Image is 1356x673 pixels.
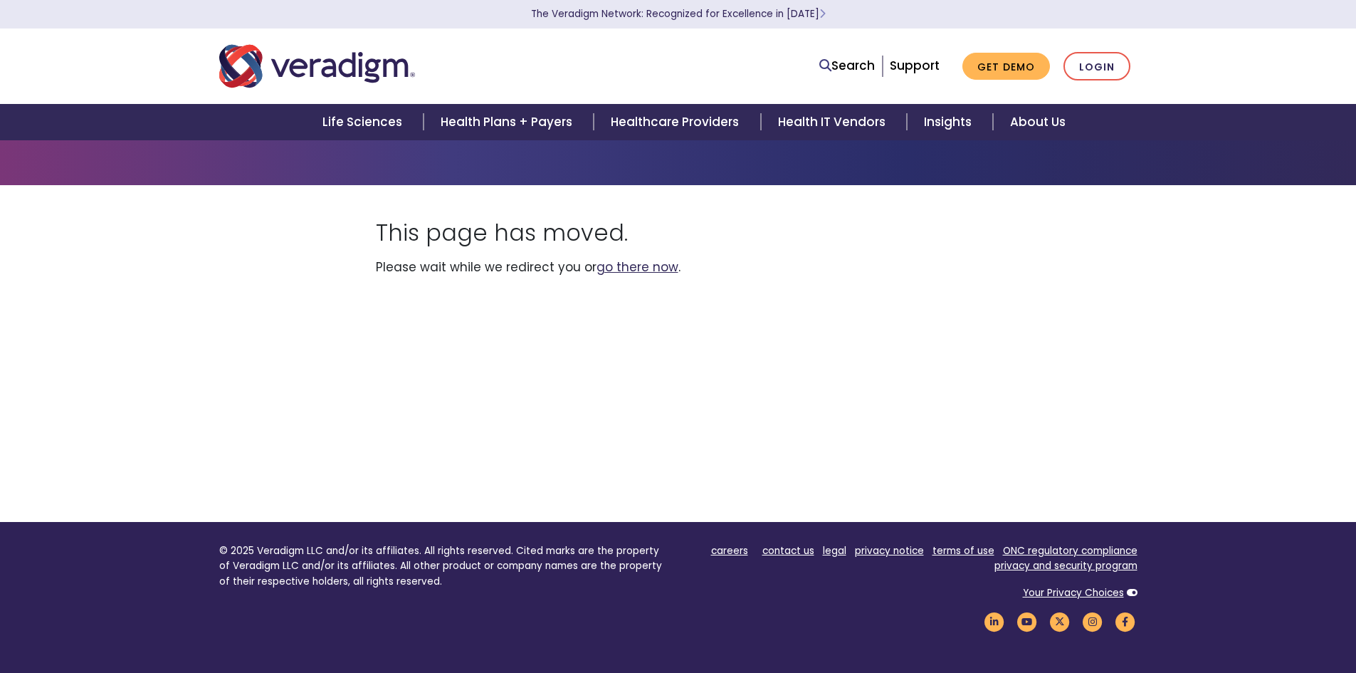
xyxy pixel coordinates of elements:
h1: This page has moved. [376,219,981,246]
a: Veradigm Instagram Link [1081,615,1105,628]
a: Get Demo [962,53,1050,80]
a: Life Sciences [305,104,424,140]
p: Please wait while we redirect you or . [376,258,981,277]
p: © 2025 Veradigm LLC and/or its affiliates. All rights reserved. Cited marks are the property of V... [219,543,668,590]
a: Support [890,57,940,74]
span: Learn More [819,7,826,21]
a: Veradigm YouTube Link [1015,615,1039,628]
a: Health IT Vendors [761,104,907,140]
a: ONC regulatory compliance [1003,544,1137,558]
img: Veradigm logo [219,43,415,90]
a: careers [711,544,748,558]
a: Healthcare Providers [594,104,760,140]
a: The Veradigm Network: Recognized for Excellence in [DATE]Learn More [531,7,826,21]
a: contact us [762,544,814,558]
a: privacy notice [855,544,924,558]
a: Health Plans + Payers [424,104,594,140]
a: Veradigm Twitter Link [1048,615,1072,628]
a: Your Privacy Choices [1023,586,1124,600]
a: About Us [993,104,1083,140]
a: Insights [907,104,993,140]
a: legal [823,544,846,558]
a: Veradigm Facebook Link [1113,615,1137,628]
a: terms of use [932,544,994,558]
a: Search [819,56,875,75]
a: Login [1063,52,1130,81]
a: privacy and security program [994,559,1137,573]
a: go there now [596,259,678,276]
a: Veradigm LinkedIn Link [982,615,1007,628]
